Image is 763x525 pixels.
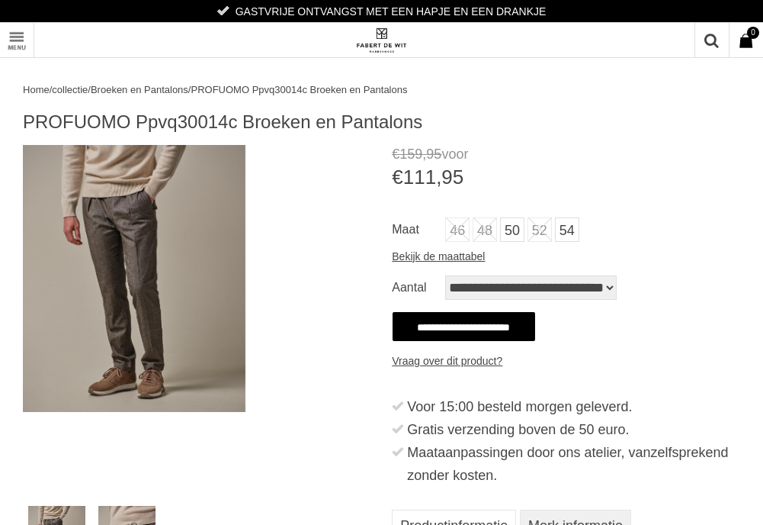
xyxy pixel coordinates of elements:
div: Voor 15:00 besteld morgen geleverd. [407,395,740,418]
a: collectie [52,84,88,95]
a: 54 [555,217,579,242]
label: Aantal [392,275,445,300]
span: € [392,166,402,188]
span: / [188,84,191,95]
span: 111 [403,166,436,188]
img: Fabert de Wit [354,27,408,53]
span: € [392,147,399,162]
ul: Maat [392,217,740,245]
span: voor [392,145,740,164]
span: 0 [747,27,759,39]
a: Fabert de Wit [202,23,560,57]
a: 50 [500,217,524,242]
span: / [88,84,91,95]
a: Bekijk de maattabel [392,245,485,268]
span: , [422,147,426,162]
span: 159 [399,147,422,162]
a: Home [23,84,50,95]
h1: PROFUOMO Ppvq30014c Broeken en Pantalons [23,111,740,134]
li: Maataanpassingen door ons atelier, vanzelfsprekend zonder kosten. [392,441,740,487]
a: PROFUOMO Ppvq30014c Broeken en Pantalons [191,84,407,95]
span: , [436,166,441,188]
img: PROFUOMO Ppvq30014c Broeken en Pantalons [23,145,245,412]
span: 95 [426,147,441,162]
span: 95 [441,166,463,188]
div: Gratis verzending boven de 50 euro. [407,418,740,441]
span: / [50,84,53,95]
a: Vraag over dit product? [392,349,502,372]
a: Broeken en Pantalons [91,84,188,95]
